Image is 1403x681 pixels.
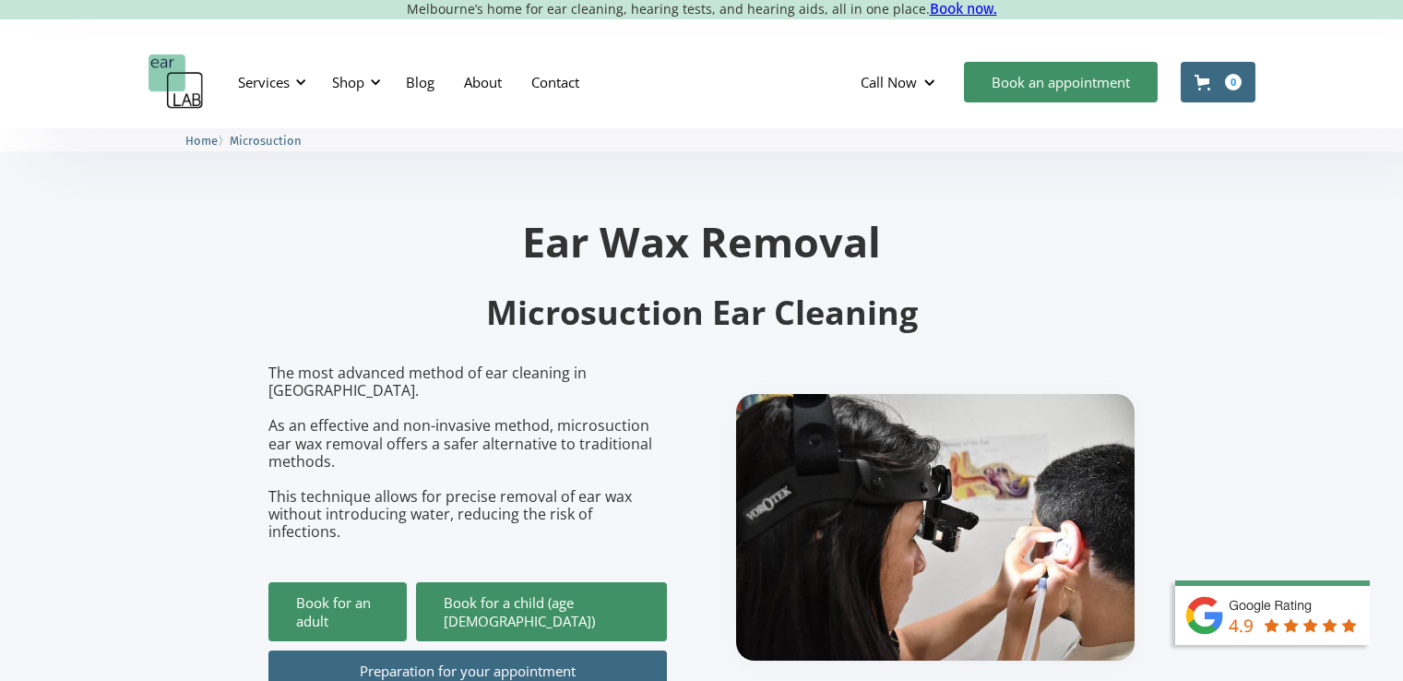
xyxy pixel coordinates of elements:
[449,55,517,109] a: About
[736,394,1135,661] img: boy getting ear checked.
[230,134,302,148] span: Microsuction
[321,54,386,110] div: Shop
[227,54,312,110] div: Services
[185,131,218,149] a: Home
[861,73,917,91] div: Call Now
[1225,74,1242,90] div: 0
[238,73,290,91] div: Services
[185,131,230,150] li: 〉
[268,582,407,641] a: Book for an adult
[268,292,1135,335] h2: Microsuction Ear Cleaning
[1181,62,1255,102] a: Open cart
[268,221,1135,262] h1: Ear Wax Removal
[332,73,364,91] div: Shop
[964,62,1158,102] a: Book an appointment
[517,55,594,109] a: Contact
[391,55,449,109] a: Blog
[185,134,218,148] span: Home
[846,54,955,110] div: Call Now
[149,54,204,110] a: home
[416,582,667,641] a: Book for a child (age [DEMOGRAPHIC_DATA])
[230,131,302,149] a: Microsuction
[268,364,667,542] p: The most advanced method of ear cleaning in [GEOGRAPHIC_DATA]. As an effective and non-invasive m...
